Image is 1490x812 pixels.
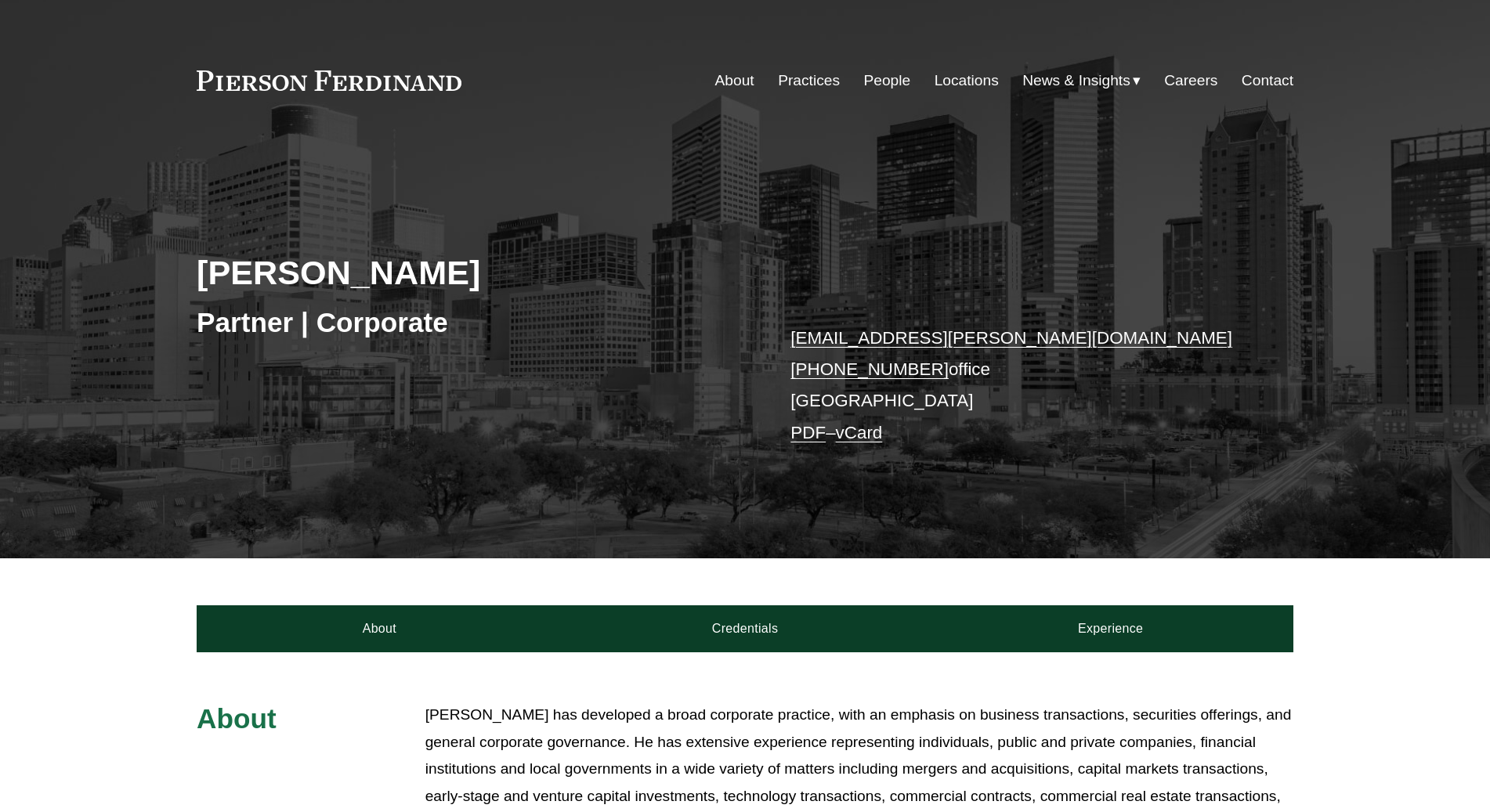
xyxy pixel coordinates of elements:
[197,703,277,734] span: About
[863,66,910,96] a: People
[562,605,928,652] a: Credentials
[1022,67,1130,95] span: News & Insights
[778,66,840,96] a: Practices
[790,423,826,442] a: PDF
[197,605,562,652] a: About
[715,66,754,96] a: About
[197,252,745,293] h2: [PERSON_NAME]
[790,328,1232,348] a: [EMAIL_ADDRESS][PERSON_NAME][DOMAIN_NAME]
[836,423,883,442] a: vCard
[1022,66,1141,96] a: folder dropdown
[1164,66,1217,96] a: Careers
[935,66,999,96] a: Locations
[1242,66,1293,96] a: Contact
[790,323,1247,449] p: office [GEOGRAPHIC_DATA] –
[197,305,745,340] h3: Partner | Corporate
[928,605,1293,652] a: Experience
[790,359,949,379] a: [PHONE_NUMBER]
